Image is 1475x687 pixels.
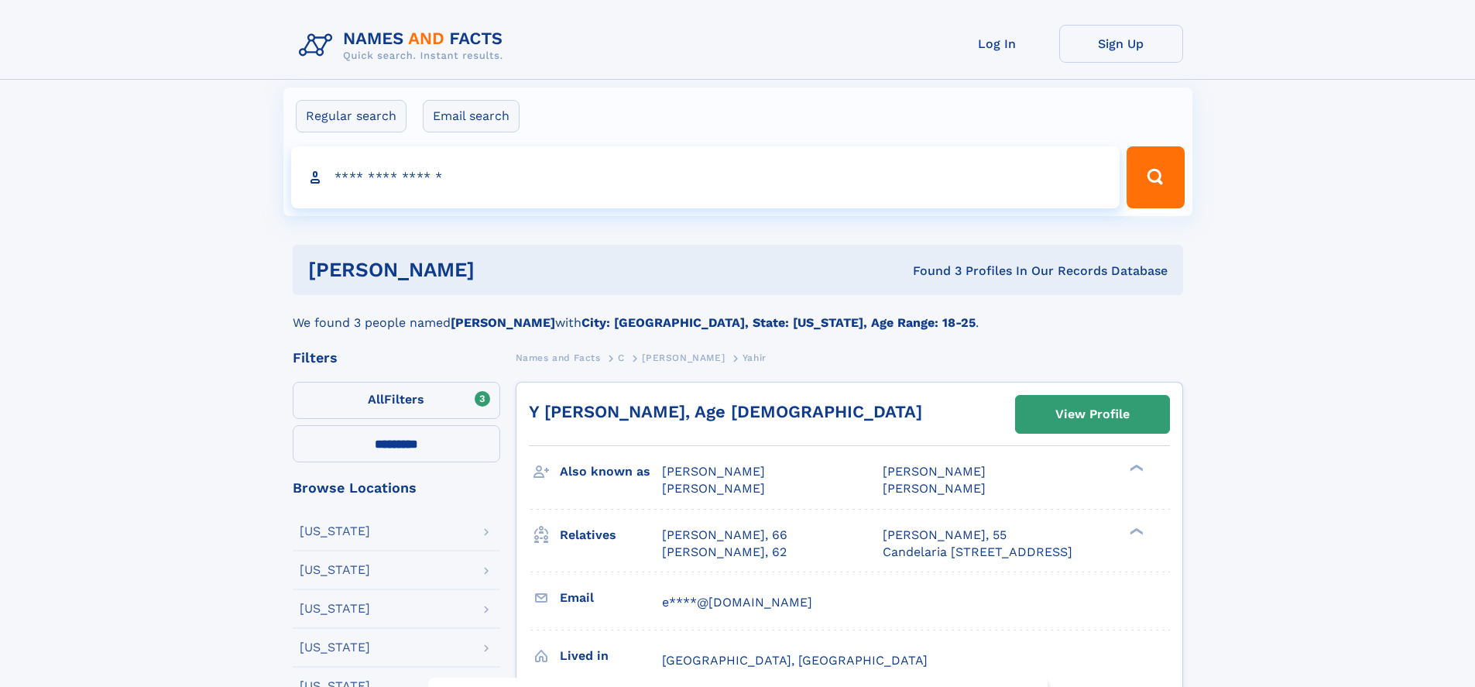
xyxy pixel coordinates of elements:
a: Log In [935,25,1059,63]
h3: Lived in [560,643,662,669]
span: [PERSON_NAME] [883,481,986,496]
span: Yahir [743,352,767,363]
h3: Email [560,585,662,611]
input: search input [291,146,1120,208]
label: Filters [293,382,500,419]
h3: Also known as [560,459,662,485]
a: Names and Facts [516,348,601,367]
div: ❯ [1126,463,1144,473]
h3: Relatives [560,522,662,548]
label: Email search [423,100,520,132]
div: Browse Locations [293,481,500,495]
span: [PERSON_NAME] [883,464,986,479]
div: We found 3 people named with . [293,295,1183,332]
b: City: [GEOGRAPHIC_DATA], State: [US_STATE], Age Range: 18-25 [581,315,976,330]
a: View Profile [1016,396,1169,433]
div: [US_STATE] [300,603,370,615]
span: [GEOGRAPHIC_DATA], [GEOGRAPHIC_DATA] [662,653,928,668]
div: [US_STATE] [300,564,370,576]
img: Logo Names and Facts [293,25,516,67]
span: All [368,392,384,407]
h1: [PERSON_NAME] [308,260,694,280]
a: Sign Up [1059,25,1183,63]
a: [PERSON_NAME] [642,348,725,367]
b: [PERSON_NAME] [451,315,555,330]
div: [US_STATE] [300,641,370,654]
a: [PERSON_NAME], 62 [662,544,787,561]
div: Found 3 Profiles In Our Records Database [694,263,1168,280]
div: Filters [293,351,500,365]
span: [PERSON_NAME] [662,464,765,479]
div: View Profile [1055,397,1130,432]
a: [PERSON_NAME], 55 [883,527,1007,544]
a: Candelaria [STREET_ADDRESS] [883,544,1072,561]
a: C [618,348,625,367]
a: Y [PERSON_NAME], Age [DEMOGRAPHIC_DATA] [529,402,922,421]
div: [US_STATE] [300,525,370,538]
label: Regular search [296,100,406,132]
span: [PERSON_NAME] [642,352,725,363]
span: C [618,352,625,363]
button: Search Button [1127,146,1184,208]
div: ❯ [1126,526,1144,536]
span: [PERSON_NAME] [662,481,765,496]
a: [PERSON_NAME], 66 [662,527,787,544]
